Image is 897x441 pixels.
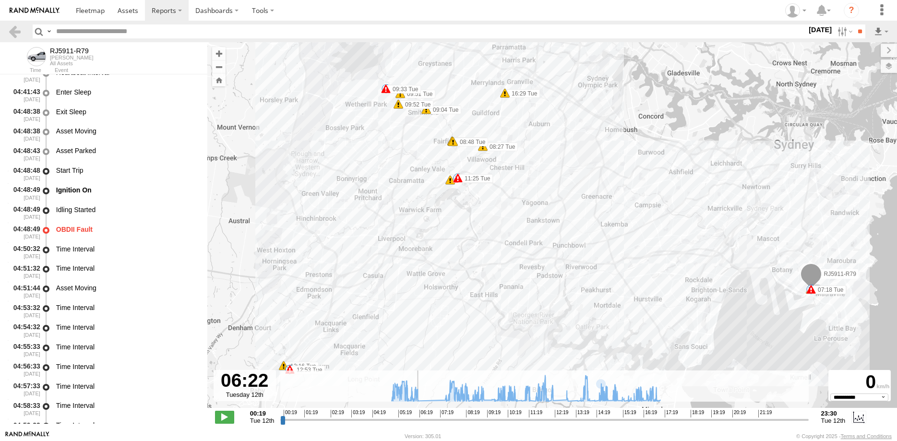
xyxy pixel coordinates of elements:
[8,24,22,38] a: Back to previous Page
[597,410,610,417] span: 14:19
[834,24,854,38] label: Search Filter Options
[50,60,93,66] div: All Assets
[555,410,568,417] span: 12:19
[711,410,725,417] span: 19:19
[8,381,41,398] div: 04:57:33 [DATE]
[8,165,41,182] div: 04:48:48 [DATE]
[8,243,41,261] div: 04:50:32 [DATE]
[529,410,542,417] span: 11:19
[821,417,846,424] span: Tue 12th Aug 2025
[644,410,657,417] span: 16:19
[453,138,488,146] label: 08:48 Tue
[45,24,53,38] label: Search Query
[50,55,93,60] div: [PERSON_NAME]
[841,433,892,439] a: Terms and Conditions
[8,322,41,339] div: 04:54:32 [DATE]
[691,410,704,417] span: 18:19
[56,264,198,273] div: Time Interval
[8,400,41,418] div: 04:58:33 [DATE]
[8,224,41,241] div: 04:48:49 [DATE]
[382,84,391,94] div: 5
[8,126,41,143] div: 04:48:38 [DATE]
[10,7,60,14] img: rand-logo.svg
[466,410,479,417] span: 08:19
[212,47,226,60] button: Zoom in
[56,245,198,253] div: Time Interval
[8,263,41,281] div: 04:51:32 [DATE]
[50,47,93,55] div: RJ5911-R79 - View Asset History
[215,411,234,423] label: Play/Stop
[821,410,846,417] strong: 23:30
[386,85,421,94] label: 09:33 Tue
[782,3,810,18] div: Quang Thomas
[372,410,386,417] span: 04:19
[440,410,454,417] span: 07:19
[56,343,198,351] div: Time Interval
[830,371,889,393] div: 0
[5,431,49,441] a: Visit our Website
[56,284,198,292] div: Asset Moving
[284,362,319,370] label: 12:16 Tue
[56,362,198,371] div: Time Interval
[56,382,198,391] div: Time Interval
[398,410,412,417] span: 05:19
[290,366,325,374] label: 12:53 Tue
[351,410,365,417] span: 03:19
[284,410,297,417] span: 00:19
[8,341,41,359] div: 04:55:33 [DATE]
[56,127,198,135] div: Asset Moving
[812,286,847,294] label: 06:16 Tue
[250,410,275,417] strong: 00:19
[8,420,41,438] div: 04:59:33 [DATE]
[8,145,41,163] div: 04:48:43 [DATE]
[56,323,198,332] div: Time Interval
[56,146,198,155] div: Asset Parked
[398,100,433,109] label: 09:52 Tue
[56,166,198,175] div: Start Trip
[824,271,856,277] span: RJ5911-R79
[8,67,41,84] div: 04:39:36 [DATE]
[405,433,441,439] div: Version: 305.01
[419,410,433,417] span: 06:19
[445,175,455,185] div: 7
[56,205,198,214] div: Idling Started
[55,68,207,73] div: Event
[56,225,198,234] div: OBDII Fault
[331,410,344,417] span: 02:19
[576,410,589,417] span: 13:19
[56,401,198,410] div: Time Interval
[807,24,834,35] label: [DATE]
[426,106,461,114] label: 09:04 Tue
[758,410,772,417] span: 21:19
[665,410,678,417] span: 17:19
[8,86,41,104] div: 04:41:43 [DATE]
[732,410,746,417] span: 20:19
[873,24,889,38] label: Export results as...
[56,186,198,194] div: Ignition On
[212,73,226,86] button: Zoom Home
[487,410,501,417] span: 09:19
[212,60,226,73] button: Zoom out
[56,421,198,429] div: Time Interval
[56,303,198,312] div: Time Interval
[8,361,41,379] div: 04:56:33 [DATE]
[623,410,636,417] span: 15:19
[483,143,518,151] label: 08:27 Tue
[56,107,198,116] div: Exit Sleep
[458,174,493,183] label: 11:25 Tue
[8,184,41,202] div: 04:48:49 [DATE]
[8,106,41,124] div: 04:48:38 [DATE]
[811,286,846,294] label: 07:18 Tue
[452,137,487,146] label: 08:48 Tue
[505,89,540,98] label: 16:29 Tue
[8,302,41,320] div: 04:53:32 [DATE]
[56,88,198,96] div: Enter Sleep
[458,175,493,183] label: 04:48 Tue
[8,68,41,73] div: Time
[508,410,521,417] span: 10:19
[844,3,859,18] i: ?
[400,90,435,98] label: 09:51 Tue
[304,410,318,417] span: 01:19
[8,283,41,300] div: 04:51:44 [DATE]
[796,433,892,439] div: © Copyright 2025 -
